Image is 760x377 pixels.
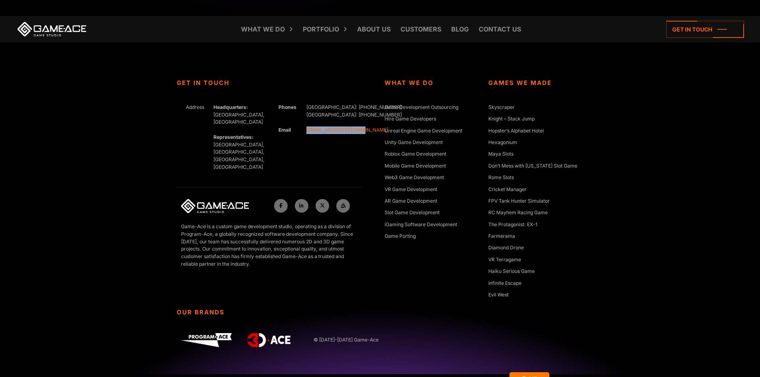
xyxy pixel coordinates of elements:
a: Hire Game Developers [385,115,436,123]
a: Unreal Engine Game Development [385,127,462,135]
a: The Protagonist: EX-1 [488,221,537,229]
span: [GEOGRAPHIC_DATA]: [PHONE_NUMBER] [306,104,402,110]
a: Cricket Manager [488,186,527,194]
a: Infinite Escape [488,280,521,288]
a: AR Game Development [385,197,437,205]
a: RC Mayhem Racing Game [488,209,548,217]
a: Web3 Game Development [385,174,444,182]
strong: Our Brands [177,309,375,316]
strong: Games We Made [488,79,583,87]
a: Customers [397,16,445,42]
a: VR Game Development [385,186,437,194]
a: Contact us [475,16,525,42]
img: 3D-Ace [247,333,290,347]
strong: Phones [278,104,296,110]
a: Hopster’s Alphabet Hotel [488,127,544,135]
a: Haiku Serious Game [488,268,535,276]
a: What we do [237,16,289,42]
a: Knight – Stack Jump [488,115,535,123]
a: Get in touch [666,21,744,38]
a: Maya Slots [488,150,513,158]
a: iGaming Software Development [385,221,457,229]
a: Don’t Mess with [US_STATE] Slot Game [488,162,577,170]
a: Rome Slots [488,174,514,182]
a: Diamond Drone [488,244,524,252]
p: Game-Ace is a custom game development studio, operating as a division of Program-Ace, a globally ... [181,223,357,268]
img: Program-Ace [181,333,232,347]
strong: Representatives: [213,134,253,140]
span: [GEOGRAPHIC_DATA]: [PHONE_NUMBER] [306,112,402,118]
a: Evil West [488,291,509,299]
a: Game Porting [385,233,416,241]
div: [GEOGRAPHIC_DATA], [GEOGRAPHIC_DATA] [GEOGRAPHIC_DATA], [GEOGRAPHIC_DATA], [GEOGRAPHIC_DATA], [GE... [209,104,265,171]
a: VR Terragame [488,256,521,264]
a: Roblox Game Development [385,150,446,158]
a: Mobile Game Development [385,162,446,170]
a: Slot Game Development [385,209,440,217]
a: FPV Tank Hunter Simulator [488,197,550,205]
strong: What We Do [385,79,480,87]
a: About Us [353,16,395,42]
strong: Email [278,127,291,133]
span: Address [186,104,204,110]
a: Game Development Outsourcing [385,104,458,112]
a: Portfolio [299,16,343,42]
a: Unity Game Development [385,139,443,147]
strong: Headquarters: [213,104,248,110]
a: Skyscraper [488,104,515,112]
a: Hexagonium [488,139,517,147]
span: © [DATE]-[DATE] Game-Ace [314,336,371,344]
strong: Get In Touch [177,79,362,87]
a: Blog [447,16,473,42]
img: Game-Ace Logo [181,199,249,213]
a: Farmerama [488,233,515,241]
a: [EMAIL_ADDRESS][DOMAIN_NAME] [306,127,388,133]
